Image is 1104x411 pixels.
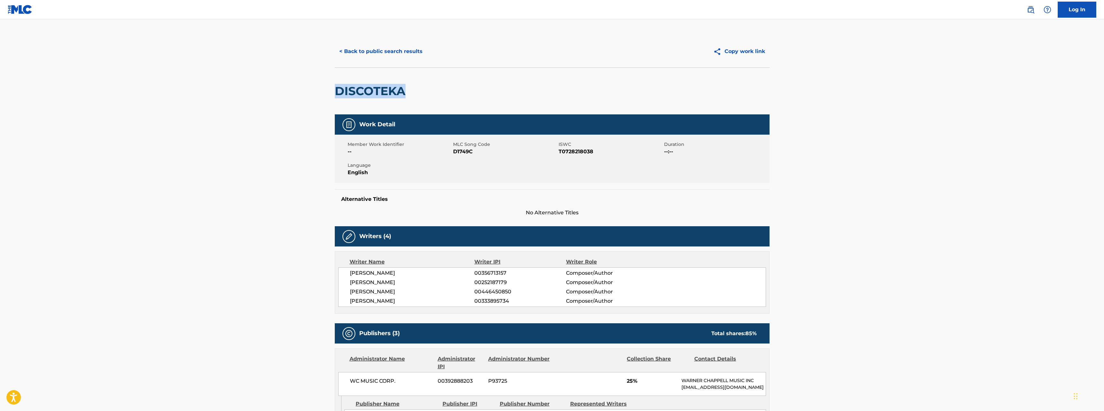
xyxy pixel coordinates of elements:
span: --:-- [664,148,768,156]
div: Contact Details [694,355,757,371]
span: MLC Song Code [453,141,557,148]
span: No Alternative Titles [335,209,770,217]
span: 00392888203 [438,377,483,385]
div: Publisher Name [356,400,438,408]
span: 00446450850 [474,288,566,296]
button: Copy work link [709,43,770,59]
div: Writer Role [566,258,649,266]
div: Writer Name [350,258,475,266]
span: P93725 [488,377,551,385]
img: Writers [345,233,353,240]
div: Collection Share [627,355,689,371]
a: Public Search [1024,3,1037,16]
a: Log In [1058,2,1096,18]
div: Administrator Name [350,355,433,371]
div: Administrator Number [488,355,551,371]
span: English [348,169,452,176]
span: Language [348,162,452,169]
span: T0728218038 [559,148,662,156]
div: Publisher IPI [443,400,495,408]
h5: Work Detail [359,121,395,128]
img: Work Detail [345,121,353,129]
span: 25% [627,377,677,385]
div: Total shares: [711,330,757,337]
iframe: Chat Widget [1072,380,1104,411]
img: help [1044,6,1051,13]
span: Composer/Author [566,269,649,277]
span: [PERSON_NAME] [350,297,475,305]
span: ISWC [559,141,662,148]
div: Drag [1074,387,1078,406]
span: Composer/Author [566,288,649,296]
span: Duration [664,141,768,148]
h5: Writers (4) [359,233,391,240]
div: Represented Writers [570,400,636,408]
img: search [1027,6,1035,13]
div: Administrator IPI [438,355,483,371]
span: 00252187179 [474,279,566,286]
span: [PERSON_NAME] [350,288,475,296]
span: Composer/Author [566,279,649,286]
span: -- [348,148,452,156]
div: Writer IPI [474,258,566,266]
span: [PERSON_NAME] [350,269,475,277]
h5: Publishers (3) [359,330,400,337]
button: < Back to public search results [335,43,427,59]
span: [PERSON_NAME] [350,279,475,286]
span: 00356713157 [474,269,566,277]
span: Member Work Identifier [348,141,452,148]
span: WC MUSIC CORP. [350,377,433,385]
p: WARNER CHAPPELL MUSIC INC [681,377,765,384]
h2: DISCOTEKA [335,84,409,98]
span: D1749C [453,148,557,156]
img: Copy work link [713,48,725,56]
p: [EMAIL_ADDRESS][DOMAIN_NAME] [681,384,765,391]
span: 00333895734 [474,297,566,305]
div: Publisher Number [500,400,565,408]
span: Composer/Author [566,297,649,305]
img: Publishers [345,330,353,337]
div: Help [1041,3,1054,16]
h5: Alternative Titles [341,196,763,202]
span: 85 % [745,330,757,336]
img: MLC Logo [8,5,32,14]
